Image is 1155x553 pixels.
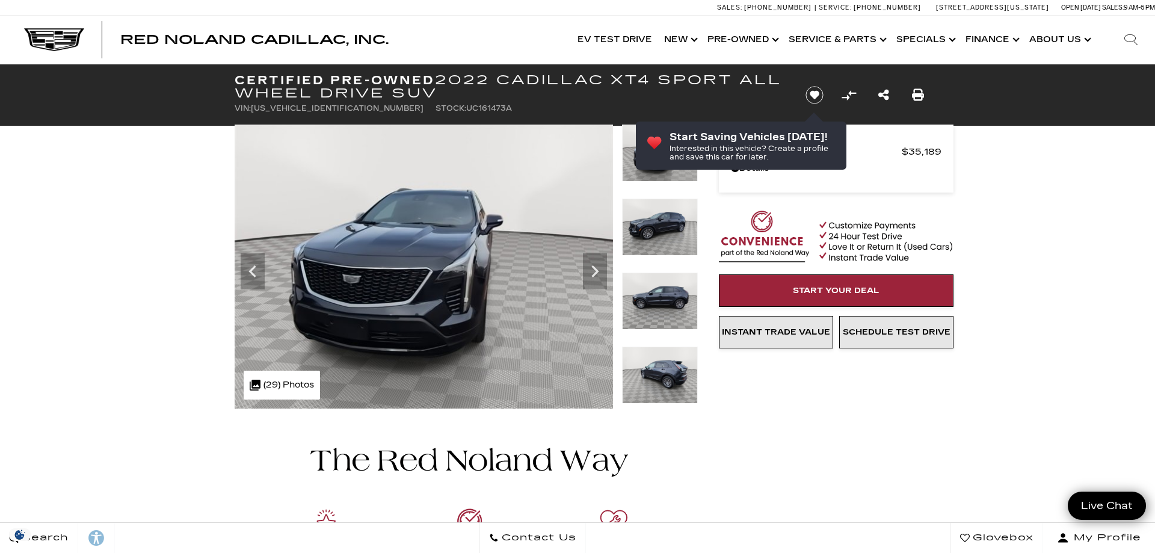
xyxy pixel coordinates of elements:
a: Share this Certified Pre-Owned 2022 Cadillac XT4 Sport All Wheel Drive SUV [878,87,889,103]
div: Previous [241,253,265,289]
a: Red [PERSON_NAME] $35,189 [731,143,941,160]
a: EV Test Drive [571,16,658,64]
span: Sales: [1102,4,1124,11]
span: Service: [819,4,852,11]
span: VIN: [235,104,251,113]
span: Red Noland Cadillac, Inc. [120,32,389,47]
img: Opt-Out Icon [6,528,34,541]
div: Next [583,253,607,289]
a: Start Your Deal [719,274,953,307]
span: Sales: [717,4,742,11]
span: Live Chat [1075,499,1139,513]
span: Contact Us [499,530,576,546]
img: Certified Used 2022 Galactic Grey Metallic Cadillac Sport image 4 [622,199,698,256]
span: Schedule Test Drive [843,327,950,337]
a: Service & Parts [783,16,890,64]
a: Schedule Test Drive [839,316,953,348]
span: Search [19,530,69,546]
a: Specials [890,16,959,64]
span: [PHONE_NUMBER] [744,4,812,11]
span: Instant Trade Value [722,327,830,337]
span: [US_VEHICLE_IDENTIFICATION_NUMBER] [251,104,423,113]
span: Stock: [436,104,466,113]
span: Red [PERSON_NAME] [731,143,902,160]
a: About Us [1023,16,1095,64]
span: 9 AM-6 PM [1124,4,1155,11]
section: Click to Open Cookie Consent Modal [6,528,34,541]
a: Contact Us [479,523,586,553]
strong: Certified Pre-Owned [235,73,435,87]
a: Red Noland Cadillac, Inc. [120,34,389,46]
img: Cadillac Dark Logo with Cadillac White Text [24,28,84,51]
a: Sales: [PHONE_NUMBER] [717,4,815,11]
a: Finance [959,16,1023,64]
span: Open [DATE] [1061,4,1101,11]
button: Open user profile menu [1043,523,1155,553]
img: Certified Used 2022 Galactic Grey Metallic Cadillac Sport image 6 [622,347,698,404]
a: Details [731,160,941,177]
div: (29) Photos [244,371,320,400]
span: Glovebox [970,530,1033,546]
span: My Profile [1069,530,1141,546]
button: Compare Vehicle [840,86,858,104]
h1: 2022 Cadillac XT4 Sport All Wheel Drive SUV [235,73,785,100]
a: New [658,16,701,64]
a: [STREET_ADDRESS][US_STATE] [936,4,1049,11]
img: Certified Used 2022 Galactic Grey Metallic Cadillac Sport image 3 [235,125,613,409]
a: Service: [PHONE_NUMBER] [815,4,924,11]
span: Start Your Deal [793,286,879,295]
span: [PHONE_NUMBER] [854,4,921,11]
button: Save vehicle [801,85,828,105]
a: Instant Trade Value [719,316,833,348]
span: $35,189 [902,143,941,160]
img: Certified Used 2022 Galactic Grey Metallic Cadillac Sport image 5 [622,273,698,330]
a: Glovebox [950,523,1043,553]
span: UC161473A [466,104,512,113]
a: Live Chat [1068,492,1146,520]
img: Certified Used 2022 Galactic Grey Metallic Cadillac Sport image 3 [622,125,698,182]
a: Pre-Owned [701,16,783,64]
a: Print this Certified Pre-Owned 2022 Cadillac XT4 Sport All Wheel Drive SUV [912,87,924,103]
